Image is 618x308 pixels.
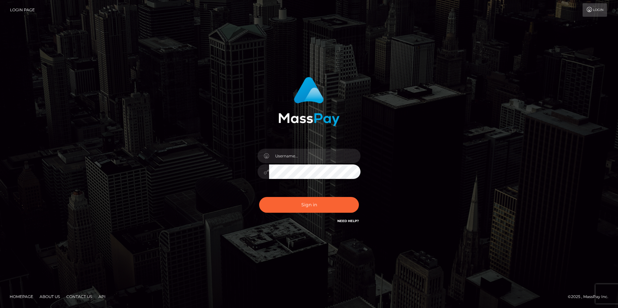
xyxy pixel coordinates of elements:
[64,292,95,302] a: Contact Us
[10,3,35,17] a: Login Page
[7,292,36,302] a: Homepage
[96,292,108,302] a: API
[37,292,62,302] a: About Us
[259,197,359,213] button: Sign in
[269,149,360,163] input: Username...
[568,293,613,300] div: © 2025 , MassPay Inc.
[583,3,607,17] a: Login
[278,77,340,126] img: MassPay Login
[337,219,359,223] a: Need Help?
